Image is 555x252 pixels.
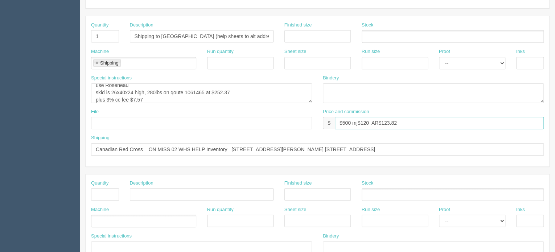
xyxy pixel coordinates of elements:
label: Run size [362,206,380,213]
label: Description [130,180,153,187]
label: Inks [516,48,525,55]
label: Sheet size [284,48,307,55]
label: Run size [362,48,380,55]
label: File [91,108,99,115]
label: Proof [439,206,450,213]
label: Finished size [284,22,312,29]
label: Finished size [284,180,312,187]
label: Description [130,22,153,29]
label: Sheet size [284,206,307,213]
label: Shipping [91,135,110,141]
textarea: AllRush Shipping | final quote came out to $________ (200 Eng plus 40 fren, + 5 PFAI books), $40 ... [91,83,312,103]
label: Run quantity [207,206,234,213]
label: Bindery [323,75,339,82]
label: Stock [362,22,374,29]
label: Stock [362,180,374,187]
label: Proof [439,48,450,55]
label: Bindery [323,233,339,240]
label: Quantity [91,180,108,187]
div: $ [323,117,335,129]
div: Shipping [100,61,119,65]
label: Price and commission [323,108,369,115]
label: Special instructions [91,233,132,240]
label: Quantity [91,22,108,29]
label: Machine [91,206,109,213]
label: Machine [91,48,109,55]
label: Run quantity [207,48,234,55]
label: Inks [516,206,525,213]
label: Special instructions [91,75,132,82]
